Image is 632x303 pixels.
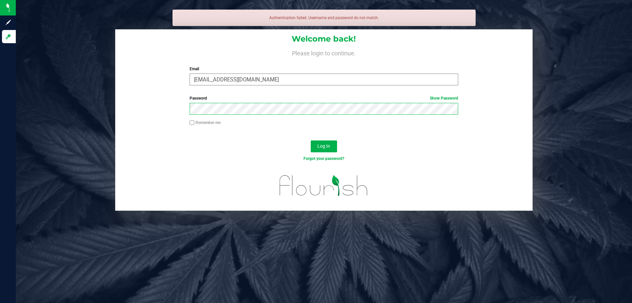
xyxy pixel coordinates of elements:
span: Password [190,96,207,101]
span: Log In [317,143,330,149]
h1: Welcome back! [115,35,533,43]
button: Log In [311,140,337,152]
a: Forgot your password? [303,156,344,161]
label: Email [190,66,458,72]
label: Remember me [190,120,221,126]
img: flourish_logo.svg [272,169,376,202]
input: Remember me [190,120,194,125]
a: Show Password [430,96,458,101]
inline-svg: Sign up [5,19,12,26]
h4: Please login to continue. [115,49,533,57]
div: Authentication failed. Username and password do not match. [172,10,476,26]
inline-svg: Log in [5,33,12,40]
